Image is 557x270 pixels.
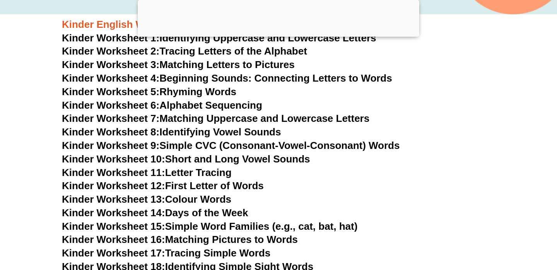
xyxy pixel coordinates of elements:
span: Kinder Worksheet 1: [62,32,159,44]
a: Kinder Worksheet 12:First Letter of Words [62,180,264,191]
a: Kinder Worksheet 13:Colour Words [62,193,231,205]
span: Kinder Worksheet 12: [62,180,165,191]
a: Kinder Worksheet 4:Beginning Sounds: Connecting Letters to Words [62,72,392,84]
a: Kinder Worksheet 11:Letter Tracing [62,167,232,178]
a: Kinder Worksheet 5:Rhyming Words [62,86,236,97]
a: Kinder Worksheet 3:Matching Letters to Pictures [62,59,295,70]
a: Kinder Worksheet 17:Tracing Simple Words [62,247,270,259]
span: Kinder Worksheet 6: [62,99,159,111]
span: Kinder Worksheet 13: [62,193,165,205]
iframe: Chat Widget [424,183,557,270]
a: Kinder Worksheet 9:Simple CVC (Consonant-Vowel-Consonant) Words [62,140,400,151]
a: Kinder Worksheet 8:Identifying Vowel Sounds [62,126,281,138]
span: Kinder Worksheet 10: [62,153,165,165]
span: Kinder Worksheet 5: [62,86,159,97]
span: Kinder Worksheet 3: [62,59,159,70]
a: Kinder Worksheet 7:Matching Uppercase and Lowercase Letters [62,113,369,124]
span: Kinder Worksheet 11: [62,167,165,178]
span: Kinder Worksheet 14: [62,207,165,219]
span: Kinder Worksheet 4: [62,72,159,84]
a: Kinder Worksheet 16:Matching Pictures to Words [62,234,298,245]
span: Kinder Worksheet 15: [62,220,165,232]
span: Kinder Worksheet 9: [62,140,159,151]
span: Kinder Worksheet 17: [62,247,165,259]
h3: Kinder English Worksheets [62,18,495,31]
a: Kinder Worksheet 15:Simple Word Families (e.g., cat, bat, hat) [62,220,357,232]
a: Kinder Worksheet 2:Tracing Letters of the Alphabet [62,45,307,57]
a: Kinder Worksheet 1:Identifying Uppercase and Lowercase Letters [62,32,376,44]
span: Kinder Worksheet 8: [62,126,159,138]
a: Kinder Worksheet 6:Alphabet Sequencing [62,99,262,111]
a: Kinder Worksheet 10:Short and Long Vowel Sounds [62,153,310,165]
span: Kinder Worksheet 16: [62,234,165,245]
span: Kinder Worksheet 7: [62,113,159,124]
a: Kinder Worksheet 14:Days of the Week [62,207,248,219]
span: Kinder Worksheet 2: [62,45,159,57]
